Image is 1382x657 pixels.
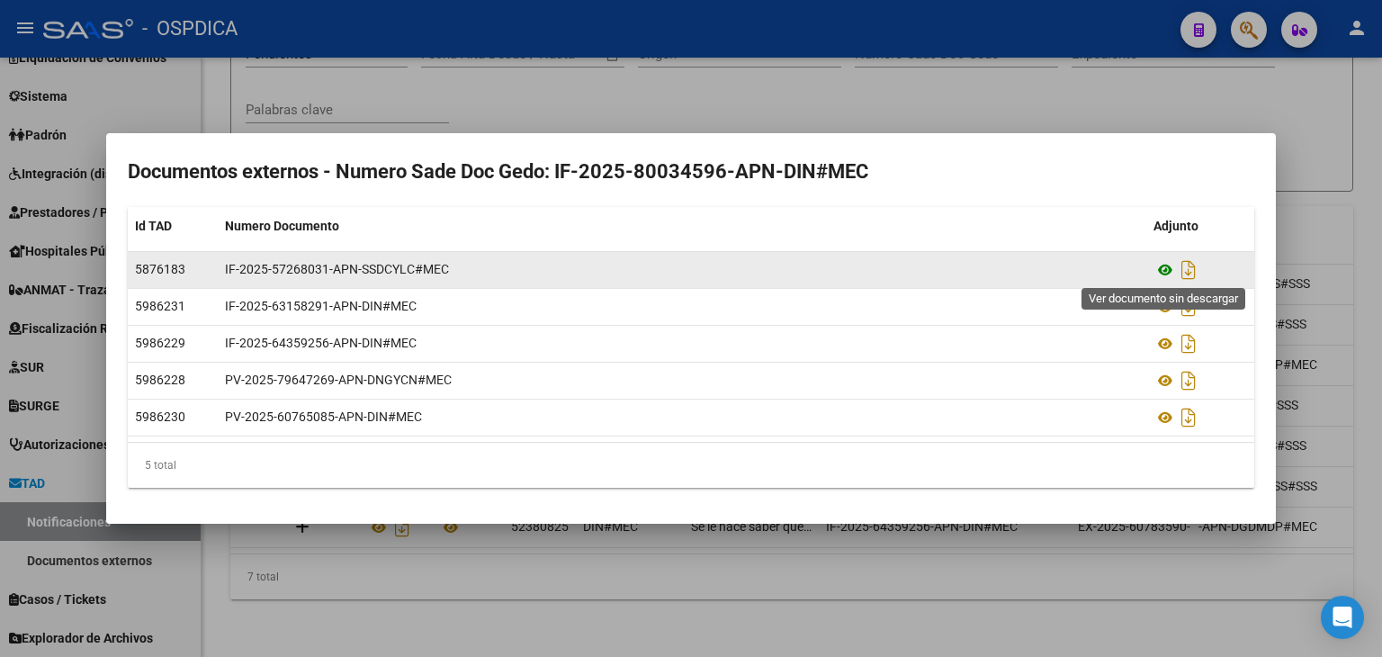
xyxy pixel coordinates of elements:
[135,262,185,276] span: 5876183
[1177,329,1200,358] i: Descargar documento
[135,219,172,233] span: Id TAD
[225,262,449,276] span: IF-2025-57268031-APN-SSDCYLC#MEC
[1177,292,1200,321] i: Descargar documento
[218,207,1146,246] datatable-header-cell: Numero Documento
[225,336,417,350] span: IF-2025-64359256-APN-DIN#MEC
[1177,366,1200,395] i: Descargar documento
[1177,403,1200,432] i: Descargar documento
[225,299,417,313] span: IF-2025-63158291-APN-DIN#MEC
[128,207,218,246] datatable-header-cell: Id TAD
[135,373,185,387] span: 5986228
[225,219,339,233] span: Numero Documento
[1321,596,1364,639] div: Open Intercom Messenger
[135,299,185,313] span: 5986231
[1146,207,1254,246] datatable-header-cell: Adjunto
[225,373,452,387] span: PV-2025-79647269-APN-DNGYCN#MEC
[225,409,422,424] span: PV-2025-60765085-APN-DIN#MEC
[128,443,1254,488] div: 5 total
[128,155,1254,189] h2: Documentos externos - Numero Sade Doc Gedo: IF-2025-80034596-APN-DIN#MEC
[1153,219,1198,233] span: Adjunto
[135,409,185,424] span: 5986230
[1177,256,1200,284] i: Descargar documento
[135,336,185,350] span: 5986229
